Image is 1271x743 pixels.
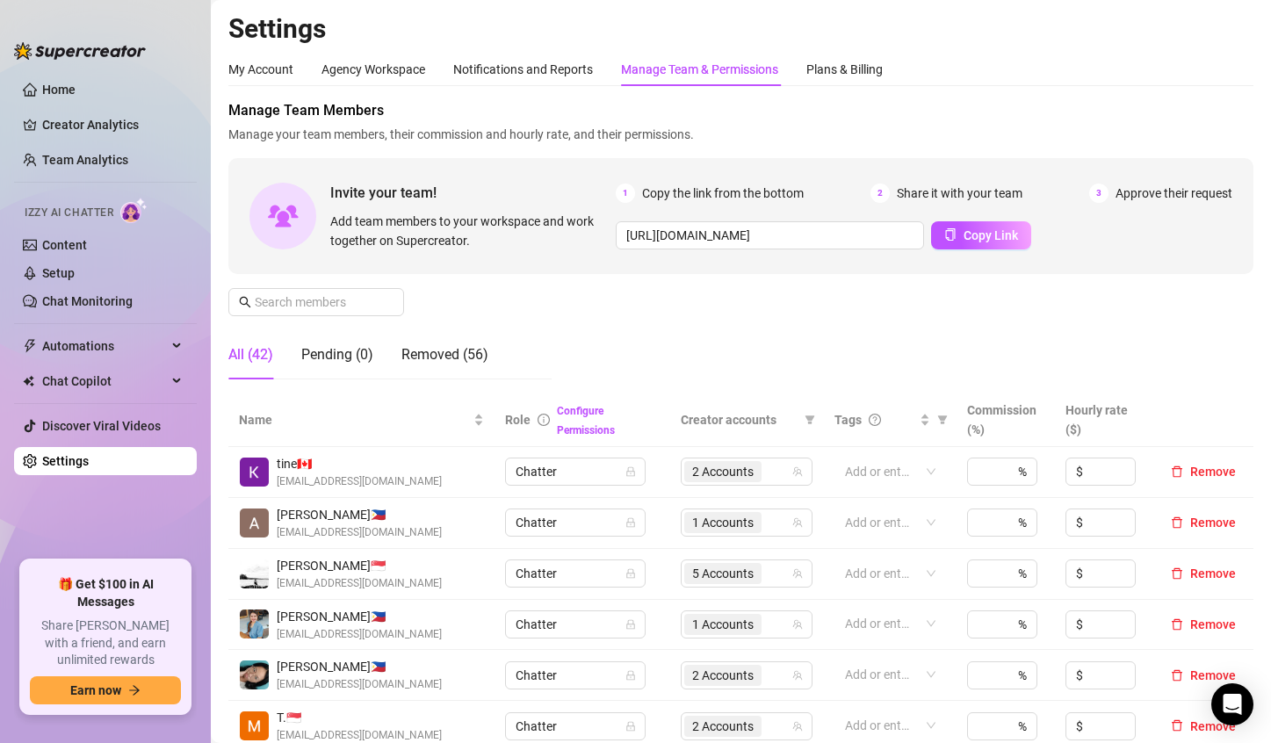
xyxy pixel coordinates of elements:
a: Content [42,238,87,252]
a: Home [42,83,76,97]
span: Name [239,410,470,429]
span: Creator accounts [681,410,798,429]
span: Invite your team! [330,182,616,204]
span: lock [625,568,636,579]
span: Role [505,413,531,427]
button: Remove [1164,716,1243,737]
a: Setup [42,266,75,280]
span: [EMAIL_ADDRESS][DOMAIN_NAME] [277,626,442,643]
span: Share it with your team [897,184,1022,203]
span: team [792,568,803,579]
span: Remove [1190,465,1236,479]
span: Remove [1190,617,1236,631]
img: AI Chatter [120,198,148,223]
img: Chat Copilot [23,375,34,387]
div: Notifications and Reports [453,60,593,79]
span: 2 Accounts [684,461,762,482]
img: connie [240,660,269,689]
span: 2 Accounts [692,462,754,481]
span: Remove [1190,668,1236,682]
img: Wyne [240,559,269,588]
span: lock [625,517,636,528]
button: Remove [1164,614,1243,635]
h2: Settings [228,12,1253,46]
img: Trixia Sy [240,711,269,740]
span: Remove [1190,516,1236,530]
span: 1 Accounts [692,513,754,532]
span: filter [801,407,819,433]
span: [EMAIL_ADDRESS][DOMAIN_NAME] [277,524,442,541]
img: logo-BBDzfeDw.svg [14,42,146,60]
span: 5 Accounts [684,563,762,584]
button: Copy Link [931,221,1031,249]
span: delete [1171,567,1183,580]
span: Izzy AI Chatter [25,205,113,221]
div: My Account [228,60,293,79]
span: delete [1171,618,1183,631]
button: Remove [1164,512,1243,533]
input: Search members [255,292,379,312]
div: Open Intercom Messenger [1211,683,1253,725]
span: Chatter [516,509,635,536]
span: filter [805,415,815,425]
span: filter [937,415,948,425]
span: Chatter [516,662,635,689]
span: delete [1171,516,1183,529]
th: Name [228,393,495,447]
span: lock [625,670,636,681]
span: thunderbolt [23,339,37,353]
span: [PERSON_NAME] 🇵🇭 [277,607,442,626]
span: filter [934,407,951,433]
span: Chatter [516,560,635,587]
span: 2 [870,184,890,203]
img: Angelica Cuyos [240,509,269,537]
div: Manage Team & Permissions [621,60,778,79]
img: Beverly Llamosa [240,610,269,638]
a: Discover Viral Videos [42,419,161,433]
span: team [792,670,803,681]
a: Configure Permissions [557,405,615,436]
span: Copy the link from the bottom [642,184,804,203]
div: Plans & Billing [806,60,883,79]
a: Settings [42,454,89,468]
span: 5 Accounts [692,564,754,583]
span: lock [625,466,636,477]
span: 1 [616,184,635,203]
a: Chat Monitoring [42,294,133,308]
span: 2 Accounts [684,716,762,737]
a: Team Analytics [42,153,128,167]
div: Removed (56) [401,344,488,365]
span: delete [1171,465,1183,478]
span: 1 Accounts [684,512,762,533]
div: Pending (0) [301,344,373,365]
div: Agency Workspace [321,60,425,79]
div: All (42) [228,344,273,365]
span: Share [PERSON_NAME] with a friend, and earn unlimited rewards [30,617,181,669]
span: Earn now [70,683,121,697]
span: [EMAIL_ADDRESS][DOMAIN_NAME] [277,473,442,490]
span: 3 [1089,184,1109,203]
span: Manage your team members, their commission and hourly rate, and their permissions. [228,125,1253,144]
span: lock [625,619,636,630]
button: Remove [1164,461,1243,482]
span: Manage Team Members [228,100,1253,121]
span: tine 🇨🇦 [277,454,442,473]
span: team [792,619,803,630]
span: copy [944,228,957,241]
span: arrow-right [128,684,141,696]
span: T. 🇸🇬 [277,708,442,727]
span: [PERSON_NAME] 🇵🇭 [277,657,442,676]
span: lock [625,721,636,732]
span: 2 Accounts [692,717,754,736]
span: 1 Accounts [692,615,754,634]
span: delete [1171,669,1183,682]
span: Add team members to your workspace and work together on Supercreator. [330,212,609,250]
button: Earn nowarrow-right [30,676,181,704]
span: Remove [1190,719,1236,733]
span: Chatter [516,611,635,638]
button: Remove [1164,665,1243,686]
span: Chatter [516,458,635,485]
button: Remove [1164,563,1243,584]
span: Chat Copilot [42,367,167,395]
span: Automations [42,332,167,360]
